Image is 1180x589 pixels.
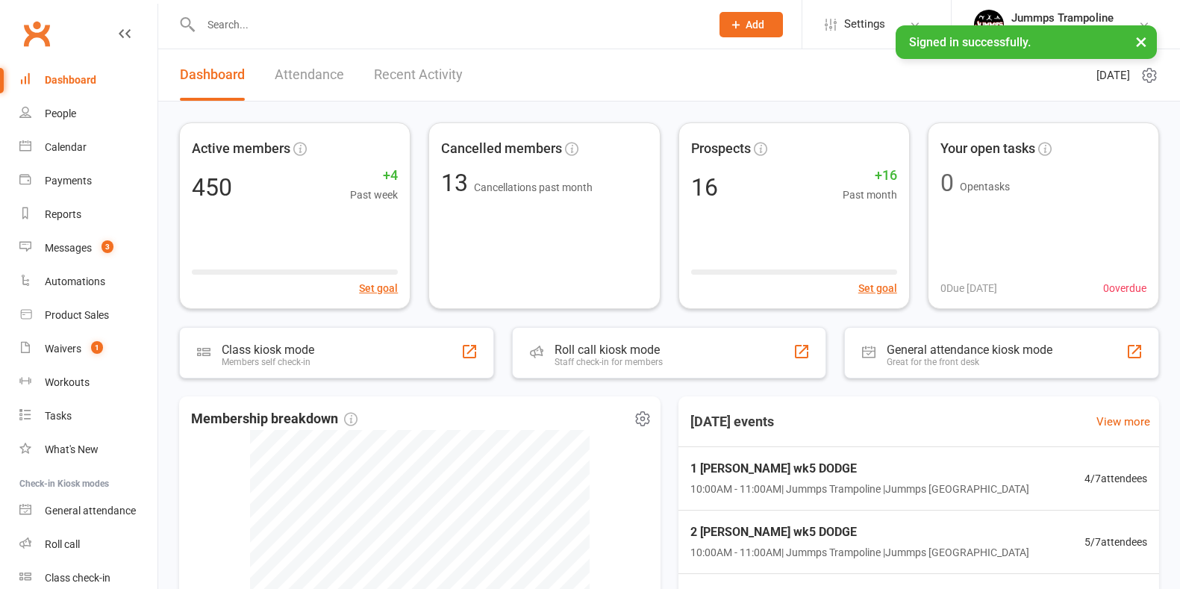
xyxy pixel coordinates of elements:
img: thumb_image1698795904.png [974,10,1004,40]
a: Dashboard [19,63,157,97]
a: Payments [19,164,157,198]
div: Automations [45,275,105,287]
span: 13 [441,169,474,197]
div: 16 [691,175,718,199]
span: Active members [192,138,290,160]
div: Tasks [45,410,72,422]
span: 2 [PERSON_NAME] wk5 DODGE [690,523,1029,542]
div: Jummps Parkwood Pty Ltd [1011,25,1138,38]
span: 10:00AM - 11:00AM | Jummps Trampoline | Jummps [GEOGRAPHIC_DATA] [690,544,1029,561]
div: General attendance kiosk mode [887,343,1052,357]
div: Workouts [45,376,90,388]
a: Dashboard [180,49,245,101]
a: People [19,97,157,131]
div: Class kiosk mode [222,343,314,357]
a: Roll call [19,528,157,561]
span: [DATE] [1096,66,1130,84]
div: People [45,107,76,119]
div: Jummps Trampoline [1011,11,1138,25]
div: Waivers [45,343,81,355]
a: Automations [19,265,157,299]
div: What's New [45,443,99,455]
a: Waivers 1 [19,332,157,366]
div: Calendar [45,141,87,153]
div: Class check-in [45,572,110,584]
span: Settings [844,7,885,41]
div: Roll call kiosk mode [555,343,663,357]
span: +16 [843,165,897,187]
div: Dashboard [45,74,96,86]
a: What's New [19,433,157,467]
h3: [DATE] events [678,408,786,435]
div: 0 [940,171,954,195]
div: Product Sales [45,309,109,321]
span: 0 Due [DATE] [940,280,997,296]
span: +4 [350,165,398,187]
span: Cancellations past month [474,181,593,193]
span: Past week [350,187,398,203]
div: Roll call [45,538,80,550]
a: View more [1096,413,1150,431]
div: Staff check-in for members [555,357,663,367]
span: Membership breakdown [191,408,358,430]
a: Attendance [275,49,344,101]
a: General attendance kiosk mode [19,494,157,528]
span: Signed in successfully. [909,35,1031,49]
span: Your open tasks [940,138,1035,160]
div: Members self check-in [222,357,314,367]
a: Calendar [19,131,157,164]
a: Reports [19,198,157,231]
a: Workouts [19,366,157,399]
span: Prospects [691,138,751,160]
span: 3 [102,240,113,253]
span: 5 / 7 attendees [1084,534,1147,550]
a: Clubworx [18,15,55,52]
button: × [1128,25,1155,57]
span: 10:00AM - 11:00AM | Jummps Trampoline | Jummps [GEOGRAPHIC_DATA] [690,481,1029,497]
input: Search... [196,14,700,35]
span: 1 [PERSON_NAME] wk5 DODGE [690,459,1029,479]
span: Past month [843,187,897,203]
a: Messages 3 [19,231,157,265]
span: Cancelled members [441,138,562,160]
a: Tasks [19,399,157,433]
div: 450 [192,175,232,199]
a: Recent Activity [374,49,463,101]
button: Set goal [359,280,398,296]
a: Product Sales [19,299,157,332]
button: Add [719,12,783,37]
span: 4 / 7 attendees [1084,470,1147,487]
button: Set goal [858,280,897,296]
span: 1 [91,341,103,354]
div: Messages [45,242,92,254]
div: Payments [45,175,92,187]
span: Open tasks [960,181,1010,193]
span: Add [746,19,764,31]
div: General attendance [45,505,136,517]
div: Great for the front desk [887,357,1052,367]
div: Reports [45,208,81,220]
span: 0 overdue [1103,280,1146,296]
